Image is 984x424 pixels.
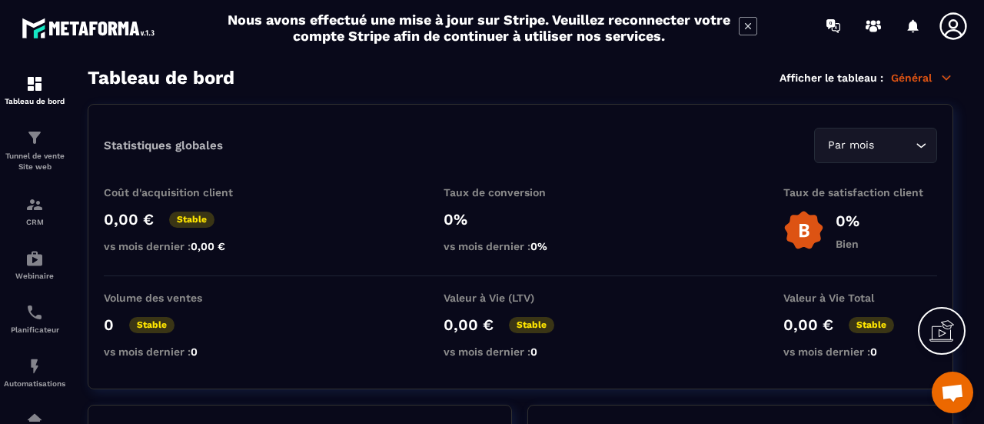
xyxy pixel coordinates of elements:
[4,326,65,334] p: Planificateur
[783,315,833,334] p: 0,00 €
[870,346,877,358] span: 0
[4,238,65,292] a: automationsautomationsWebinaire
[444,210,597,229] p: 0%
[25,75,44,93] img: formation
[129,317,175,333] p: Stable
[4,292,65,346] a: schedulerschedulerPlanificateur
[191,240,225,252] span: 0,00 €
[783,346,937,358] p: vs mois dernier :
[22,14,160,42] img: logo
[227,12,731,44] h2: Nous avons effectué une mise à jour sur Stripe. Veuillez reconnecter votre compte Stripe afin de ...
[104,139,223,152] p: Statistiques globales
[25,129,44,147] img: formation
[836,238,859,250] p: Bien
[104,240,258,252] p: vs mois dernier :
[4,218,65,226] p: CRM
[814,128,937,163] div: Search for option
[88,67,234,88] h3: Tableau de bord
[783,210,824,251] img: b-badge-o.b3b20ee6.svg
[104,315,114,334] p: 0
[444,240,597,252] p: vs mois dernier :
[25,357,44,376] img: automations
[530,240,547,252] span: 0%
[4,117,65,184] a: formationformationTunnel de vente Site web
[444,292,597,304] p: Valeur à Vie (LTV)
[104,210,154,229] p: 0,00 €
[4,346,65,399] a: automationsautomationsAutomatisations
[4,184,65,238] a: formationformationCRM
[25,195,44,214] img: formation
[444,315,494,334] p: 0,00 €
[849,317,894,333] p: Stable
[444,186,597,199] p: Taux de conversion
[104,346,258,358] p: vs mois dernier :
[169,212,214,228] p: Stable
[4,379,65,388] p: Automatisations
[444,346,597,358] p: vs mois dernier :
[783,186,937,199] p: Taux de satisfaction client
[104,292,258,304] p: Volume des ventes
[530,346,537,358] span: 0
[783,292,937,304] p: Valeur à Vie Total
[25,249,44,268] img: automations
[836,212,859,230] p: 0%
[191,346,198,358] span: 0
[824,137,877,154] span: Par mois
[780,72,883,84] p: Afficher le tableau :
[4,63,65,117] a: formationformationTableau de bord
[891,71,953,85] p: Général
[104,186,258,199] p: Coût d'acquisition client
[4,272,65,280] p: Webinaire
[509,317,554,333] p: Stable
[932,372,973,413] div: Open chat
[877,137,912,154] input: Search for option
[4,97,65,105] p: Tableau de bord
[25,303,44,322] img: scheduler
[4,151,65,172] p: Tunnel de vente Site web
